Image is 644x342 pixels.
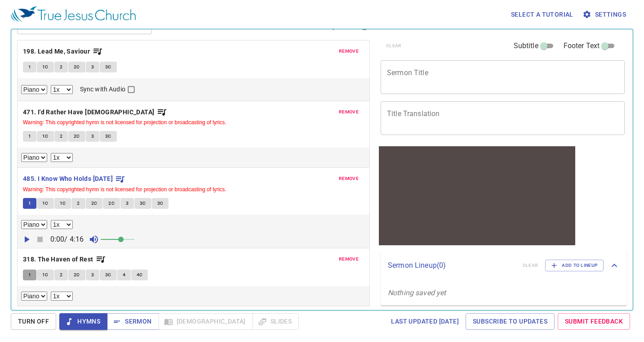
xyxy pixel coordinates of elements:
[21,292,47,301] select: Select Track
[67,316,100,327] span: Hymns
[103,198,120,209] button: 2C
[37,131,54,142] button: 1C
[51,85,73,94] select: Playback Rate
[42,199,49,207] span: 1C
[28,199,31,207] span: 1
[51,153,73,162] select: Playback Rate
[54,131,68,142] button: 2
[152,198,169,209] button: 3C
[71,198,85,209] button: 2
[28,132,31,140] span: 1
[47,234,88,245] p: 0:00 / 4:16
[37,62,54,72] button: 1C
[100,270,117,280] button: 3C
[123,271,125,279] span: 4
[54,198,71,209] button: 1C
[339,108,359,116] span: remove
[74,271,80,279] span: 2C
[117,270,131,280] button: 4
[91,63,94,71] span: 3
[23,254,106,265] button: 318. The Haven of Rest
[23,173,126,184] button: 485. I Know Who Holds [DATE]
[23,107,155,118] b: 471. I'd Rather Have [DEMOGRAPHIC_DATA]
[514,40,538,51] span: Subtitle
[23,46,103,57] button: 198. Lead Me, Saviour
[333,46,364,57] button: remove
[333,254,364,265] button: remove
[339,175,359,183] span: remove
[74,132,80,140] span: 2C
[584,9,626,20] span: Settings
[391,316,459,327] span: Last updated [DATE]
[100,62,117,72] button: 3C
[333,107,364,117] button: remove
[77,199,80,207] span: 2
[551,261,598,270] span: Add to Lineup
[42,271,49,279] span: 1C
[105,271,111,279] span: 3C
[28,271,31,279] span: 1
[564,40,600,51] span: Footer Text
[558,313,630,330] a: Submit Feedback
[42,132,49,140] span: 1C
[388,260,515,271] p: Sermon Lineup ( 0 )
[126,199,129,207] span: 3
[339,255,359,263] span: remove
[86,270,99,280] button: 3
[23,198,36,209] button: 1
[11,313,56,330] button: Turn Off
[108,199,115,207] span: 2C
[339,47,359,55] span: remove
[68,131,85,142] button: 2C
[157,199,164,207] span: 3C
[120,198,134,209] button: 3
[86,131,99,142] button: 3
[23,254,93,265] b: 318. The Haven of Rest
[37,270,54,280] button: 1C
[511,9,573,20] span: Select a tutorial
[377,144,577,247] iframe: from-child
[23,270,36,280] button: 1
[60,63,62,71] span: 2
[333,173,364,184] button: remove
[86,198,103,209] button: 2C
[105,63,111,71] span: 3C
[54,62,68,72] button: 2
[381,251,627,280] div: Sermon Lineup(0)clearAdd to Lineup
[54,270,68,280] button: 2
[507,6,577,23] button: Select a tutorial
[473,316,547,327] span: Subscribe to Updates
[23,131,36,142] button: 1
[60,199,66,207] span: 1C
[134,198,151,209] button: 3C
[100,131,117,142] button: 3C
[60,271,62,279] span: 2
[388,288,446,297] i: Nothing saved yet
[51,292,73,301] select: Playback Rate
[91,132,94,140] span: 3
[80,85,125,94] span: Sync with Audio
[21,153,47,162] select: Select Track
[23,119,227,126] small: Warning: This copyrighted hymn is not licensed for projection or broadcasting of lyrics.
[466,313,555,330] a: Subscribe to Updates
[581,6,630,23] button: Settings
[91,199,98,207] span: 2C
[545,260,604,271] button: Add to Lineup
[74,63,80,71] span: 2C
[23,173,113,184] b: 485. I Know Who Holds [DATE]
[21,220,47,229] select: Select Track
[140,199,146,207] span: 3C
[23,107,167,118] button: 471. I'd Rather Have [DEMOGRAPHIC_DATA]
[114,316,151,327] span: Sermon
[565,316,623,327] span: Submit Feedback
[18,316,49,327] span: Turn Off
[105,132,111,140] span: 3C
[28,63,31,71] span: 1
[68,62,85,72] button: 2C
[42,63,49,71] span: 1C
[23,62,36,72] button: 1
[60,132,62,140] span: 2
[137,271,143,279] span: 4C
[23,46,90,57] b: 198. Lead Me, Saviour
[68,270,85,280] button: 2C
